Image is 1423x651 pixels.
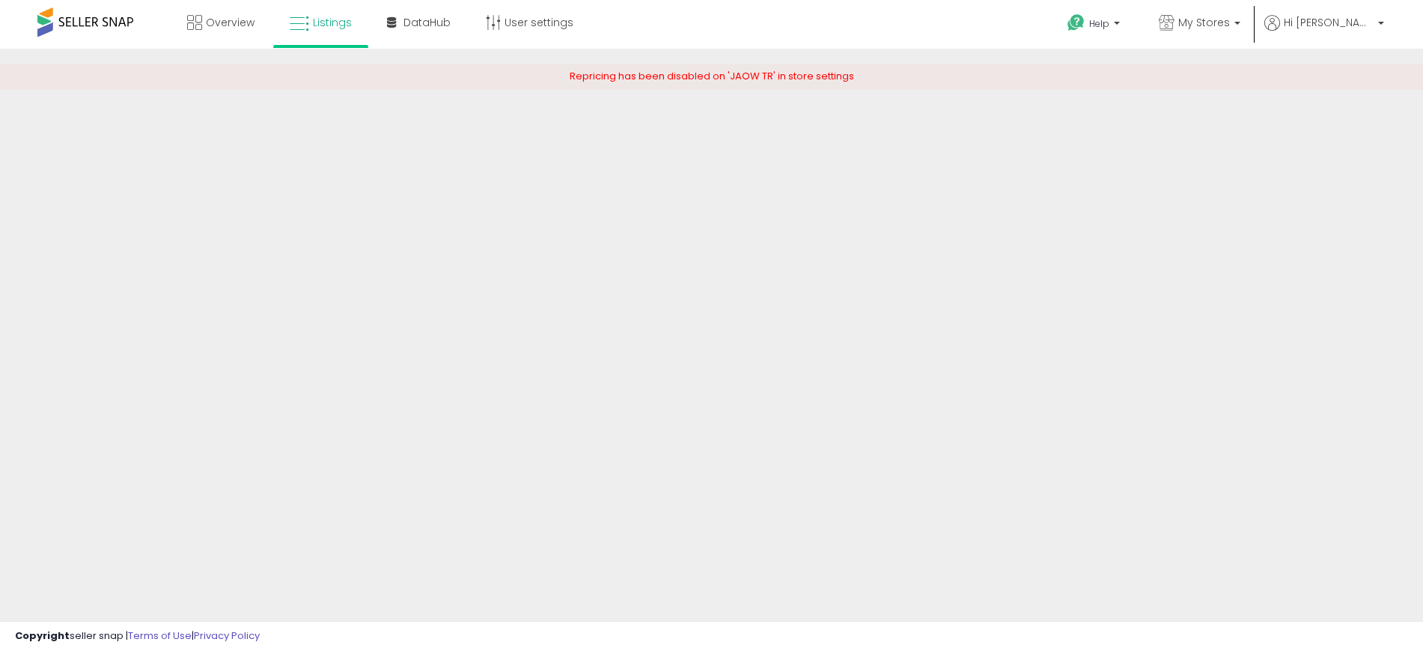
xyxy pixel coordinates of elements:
[15,629,260,644] div: seller snap | |
[206,15,255,30] span: Overview
[1067,13,1085,32] i: Get Help
[1264,15,1384,49] a: Hi [PERSON_NAME]
[1089,17,1109,30] span: Help
[1284,15,1374,30] span: Hi [PERSON_NAME]
[1055,2,1135,49] a: Help
[1178,15,1230,30] span: My Stores
[313,15,352,30] span: Listings
[194,629,260,643] a: Privacy Policy
[128,629,192,643] a: Terms of Use
[570,69,854,83] span: Repricing has been disabled on 'JAOW TR' in store settings
[15,629,70,643] strong: Copyright
[403,15,451,30] span: DataHub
